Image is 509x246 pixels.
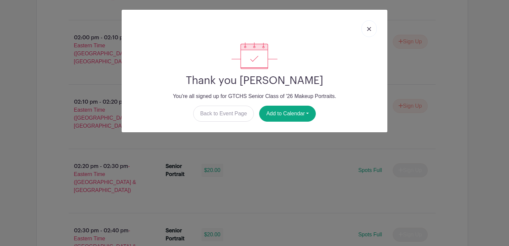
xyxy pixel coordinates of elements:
button: Add to Calendar [259,106,316,122]
h2: Thank you [PERSON_NAME] [127,74,382,87]
p: You're all signed up for GTCHS Senior Class of '26 Makeup Portraits. [127,92,382,100]
a: Back to Event Page [193,106,254,122]
img: signup_complete-c468d5dda3e2740ee63a24cb0ba0d3ce5d8a4ecd24259e683200fb1569d990c8.svg [232,42,277,69]
img: close_button-5f87c8562297e5c2d7936805f587ecaba9071eb48480494691a3f1689db116b3.svg [367,27,371,31]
